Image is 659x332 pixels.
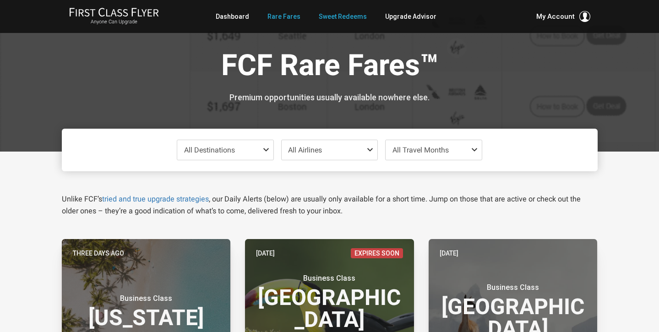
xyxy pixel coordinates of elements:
[69,19,159,25] small: Anyone Can Upgrade
[102,195,209,203] a: tried and true upgrade strategies
[440,248,458,258] time: [DATE]
[69,49,591,85] h1: FCF Rare Fares™
[392,146,449,154] span: All Travel Months
[256,248,275,258] time: [DATE]
[216,8,249,25] a: Dashboard
[456,283,570,292] small: Business Class
[288,146,322,154] span: All Airlines
[184,146,235,154] span: All Destinations
[62,193,598,217] p: Unlike FCF’s , our Daily Alerts (below) are usually only available for a short time. Jump on thos...
[69,7,159,26] a: First Class FlyerAnyone Can Upgrade
[536,11,575,22] span: My Account
[89,294,203,303] small: Business Class
[385,8,436,25] a: Upgrade Advisor
[73,248,124,258] time: Three days ago
[319,8,367,25] a: Sweet Redeems
[267,8,300,25] a: Rare Fares
[69,7,159,17] img: First Class Flyer
[256,274,403,331] h3: [GEOGRAPHIC_DATA]
[351,248,403,258] span: Expires Soon
[272,274,387,283] small: Business Class
[536,11,590,22] button: My Account
[73,294,220,329] h3: [US_STATE]
[69,93,591,102] h3: Premium opportunities usually available nowhere else.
